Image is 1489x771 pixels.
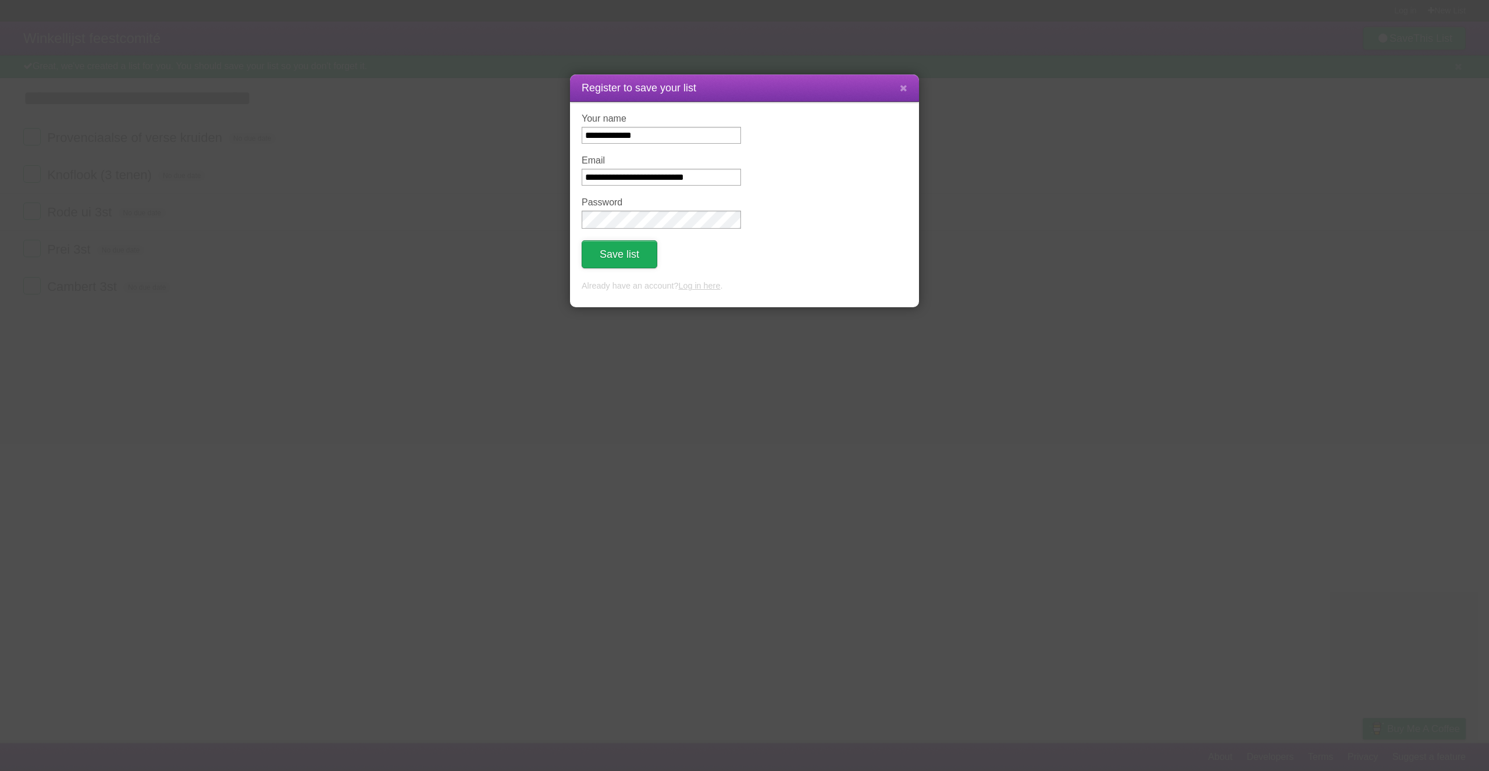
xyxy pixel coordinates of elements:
[582,155,741,166] label: Email
[582,197,741,208] label: Password
[582,113,741,124] label: Your name
[582,280,907,293] p: Already have an account? .
[582,80,907,96] h1: Register to save your list
[582,240,657,268] button: Save list
[678,281,720,290] a: Log in here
